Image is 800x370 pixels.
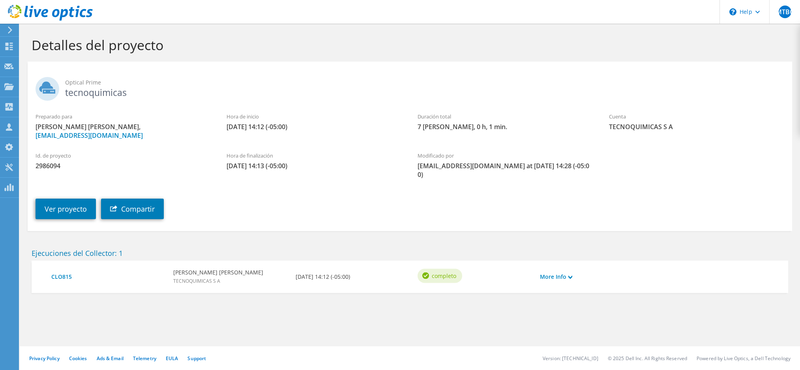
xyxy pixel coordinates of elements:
[697,355,791,362] li: Powered by Live Optics, a Dell Technology
[187,355,206,362] a: Support
[609,113,784,120] label: Cuenta
[432,271,456,280] span: completo
[36,199,96,219] a: Ver proyecto
[540,272,572,281] a: More Info
[173,278,220,284] span: TECNOQUIMICAS S A
[296,272,350,281] b: [DATE] 14:12 (-05:00)
[418,122,593,131] span: 7 [PERSON_NAME], 0 h, 1 min.
[133,355,156,362] a: Telemetry
[36,122,211,140] span: [PERSON_NAME] [PERSON_NAME],
[173,268,263,277] b: [PERSON_NAME] [PERSON_NAME]
[166,355,178,362] a: EULA
[32,249,788,257] h2: Ejecuciones del Collector: 1
[543,355,598,362] li: Version: [TECHNICAL_ID]
[609,122,784,131] span: TECNOQUIMICAS S A
[36,162,211,170] span: 2986094
[32,37,784,53] h1: Detalles del proyecto
[779,6,791,18] span: MTBC
[227,162,402,170] span: [DATE] 14:13 (-05:00)
[36,113,211,120] label: Preparado para
[65,78,784,87] span: Optical Prime
[101,199,164,219] a: Compartir
[608,355,687,362] li: © 2025 Dell Inc. All Rights Reserved
[29,355,60,362] a: Privacy Policy
[51,272,165,281] a: CLO815
[227,122,402,131] span: [DATE] 14:12 (-05:00)
[69,355,87,362] a: Cookies
[97,355,124,362] a: Ads & Email
[227,152,402,160] label: Hora de finalización
[418,152,593,160] label: Modificado por
[729,8,736,15] svg: \n
[36,77,784,97] h2: tecnoquimicas
[36,131,143,140] a: [EMAIL_ADDRESS][DOMAIN_NAME]
[418,162,593,179] span: [EMAIL_ADDRESS][DOMAIN_NAME] at [DATE] 14:28 (-05:00)
[36,152,211,160] label: Id. de proyecto
[227,113,402,120] label: Hora de inicio
[418,113,593,120] label: Duración total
